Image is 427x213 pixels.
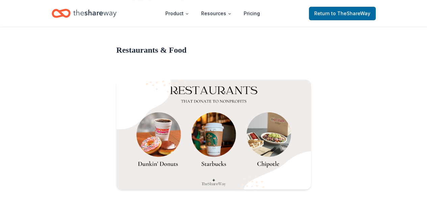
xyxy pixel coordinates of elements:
[52,5,116,21] a: Home
[160,5,265,21] nav: Main
[314,9,370,18] span: Return
[331,10,370,16] span: to TheShareWay
[116,80,311,189] img: Restaurants that donate
[116,45,311,66] h2: Restaurants & Food
[238,7,265,20] a: Pricing
[309,7,376,20] a: Returnto TheShareWay
[160,7,194,20] button: Product
[196,7,237,20] button: Resources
